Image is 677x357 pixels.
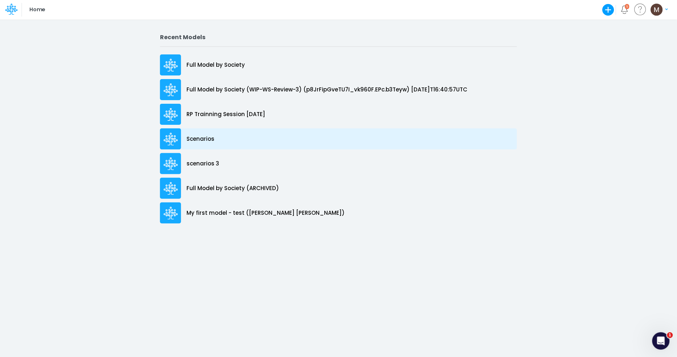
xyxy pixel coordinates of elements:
div: 5 unread items [626,5,628,8]
p: scenarios 3 [186,160,219,168]
p: Home [29,6,45,14]
a: My first model - test ([PERSON_NAME] [PERSON_NAME]) [160,201,517,225]
p: Full Model by Society [186,61,245,69]
a: scenarios 3 [160,151,517,176]
a: RP Trainning Session [DATE] [160,102,517,127]
h2: Recent Models [160,34,517,41]
p: Full Model by Society (WIP-WS-Review-3) (p8JrFipGveTU7I_vk960F.EPc.b3Teyw) [DATE]T16:40:57UTC [186,86,467,94]
p: Full Model by Society (ARCHIVED) [186,184,279,193]
a: Full Model by Society (WIP-WS-Review-3) (p8JrFipGveTU7I_vk960F.EPc.b3Teyw) [DATE]T16:40:57UTC [160,77,517,102]
a: Scenarios [160,127,517,151]
span: 1 [667,332,673,338]
p: RP Trainning Session [DATE] [186,110,265,119]
p: Scenarios [186,135,214,143]
p: My first model - test ([PERSON_NAME] [PERSON_NAME]) [186,209,345,217]
iframe: Intercom live chat [652,332,670,350]
a: Full Model by Society (ARCHIVED) [160,176,517,201]
a: Notifications [620,5,629,14]
a: Full Model by Society [160,53,517,77]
